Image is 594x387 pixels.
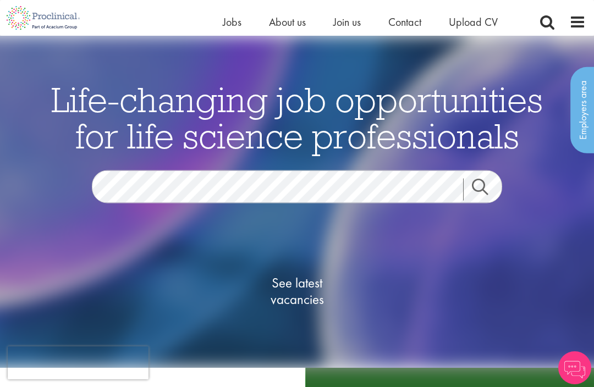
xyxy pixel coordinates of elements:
span: See latest vacancies [242,275,352,308]
a: See latestvacancies [242,231,352,352]
a: Jobs [223,15,241,29]
a: About us [269,15,306,29]
a: Contact [388,15,421,29]
a: Upload CV [449,15,498,29]
a: Join us [333,15,361,29]
a: Job search submit button [463,179,510,201]
iframe: reCAPTCHA [8,346,148,379]
span: Life-changing job opportunities for life science professionals [51,78,543,158]
img: Chatbot [558,351,591,384]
